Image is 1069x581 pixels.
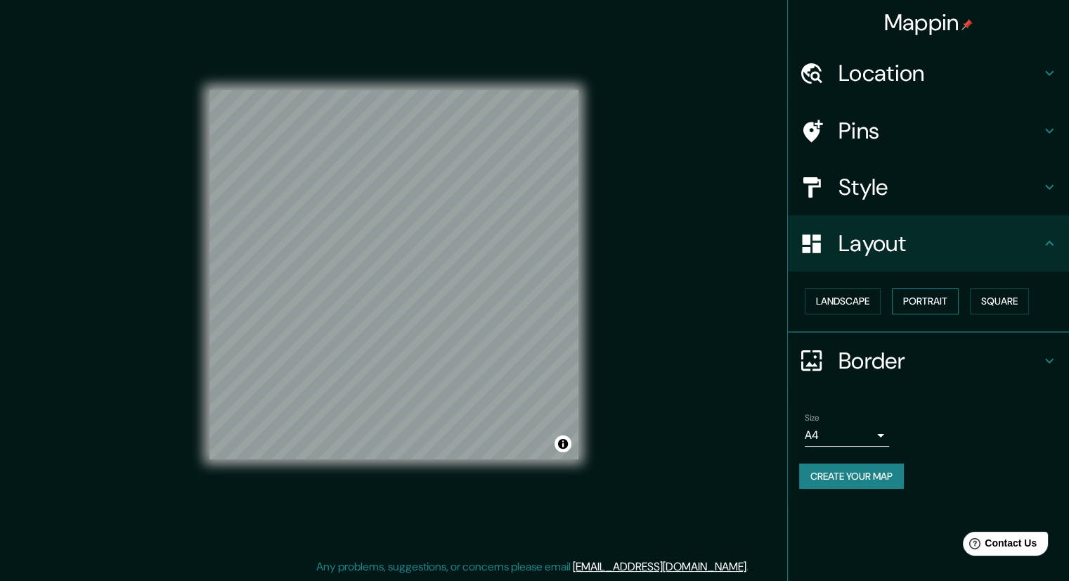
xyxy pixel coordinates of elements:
img: pin-icon.png [961,19,973,30]
h4: Style [838,173,1041,201]
button: Square [970,288,1029,314]
button: Portrait [892,288,959,314]
h4: Mappin [884,8,973,37]
h4: Layout [838,229,1041,257]
h4: Pins [838,117,1041,145]
div: . [751,558,753,575]
div: Layout [788,215,1069,272]
button: Create your map [799,464,904,490]
div: Border [788,333,1069,389]
div: . [749,558,751,575]
div: Style [788,159,1069,215]
h4: Location [838,59,1041,87]
a: [EMAIL_ADDRESS][DOMAIN_NAME] [573,559,746,574]
h4: Border [838,347,1041,375]
p: Any problems, suggestions, or concerns please email . [316,558,749,575]
iframe: Help widget launcher [944,526,1054,566]
div: Pins [788,103,1069,159]
canvas: Map [209,90,578,459]
button: Landscape [805,288,881,314]
button: Toggle attribution [555,435,571,452]
label: Size [805,411,819,423]
div: Location [788,45,1069,101]
div: A4 [805,424,889,447]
